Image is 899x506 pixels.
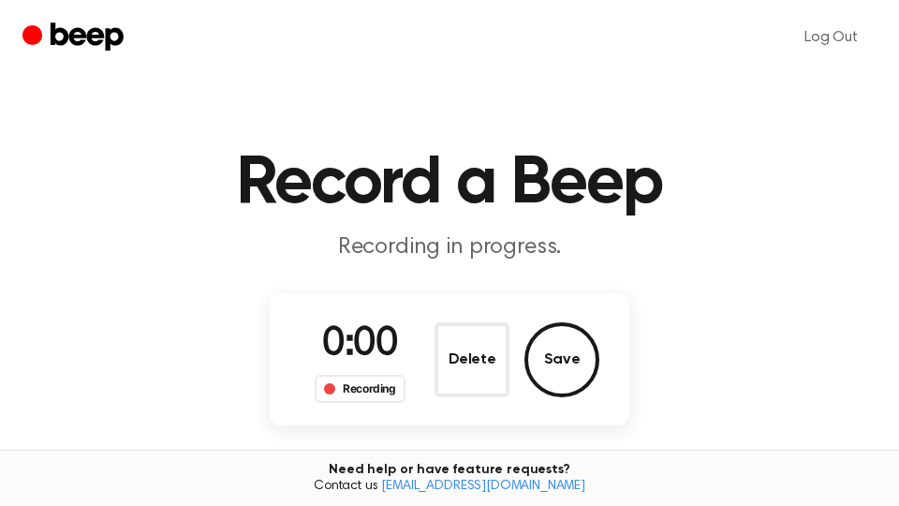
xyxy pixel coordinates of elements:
a: Log Out [786,15,877,60]
h1: Record a Beep [22,150,877,217]
span: 0:00 [322,325,397,365]
p: Recording in progress. [90,232,809,263]
button: Delete Audio Record [435,322,509,397]
a: Beep [22,20,128,56]
div: Recording [315,375,405,403]
a: [EMAIL_ADDRESS][DOMAIN_NAME] [381,480,585,493]
button: Save Audio Record [524,322,599,397]
span: Contact us [11,479,888,496]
